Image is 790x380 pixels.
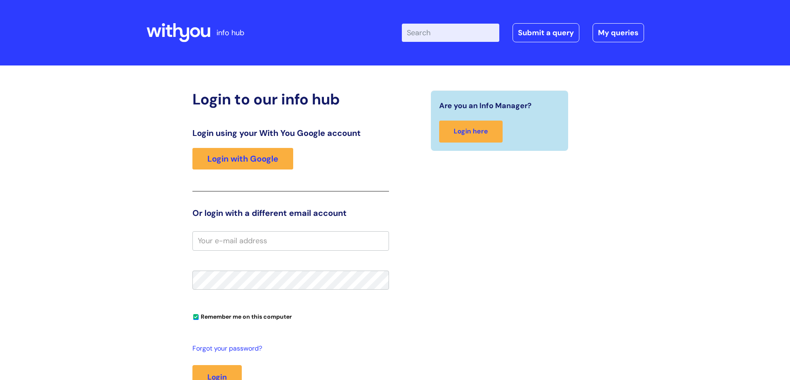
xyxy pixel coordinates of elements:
[192,311,292,320] label: Remember me on this computer
[192,148,293,169] a: Login with Google
[216,26,244,39] p: info hub
[439,99,532,112] span: Are you an Info Manager?
[192,310,389,323] div: You can uncheck this option if you're logging in from a shared device
[192,90,389,108] h2: Login to our info hub
[193,315,199,320] input: Remember me on this computer
[593,23,644,42] a: My queries
[402,24,499,42] input: Search
[192,343,385,355] a: Forgot your password?
[439,121,503,143] a: Login here
[192,231,389,250] input: Your e-mail address
[192,208,389,218] h3: Or login with a different email account
[192,128,389,138] h3: Login using your With You Google account
[513,23,579,42] a: Submit a query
